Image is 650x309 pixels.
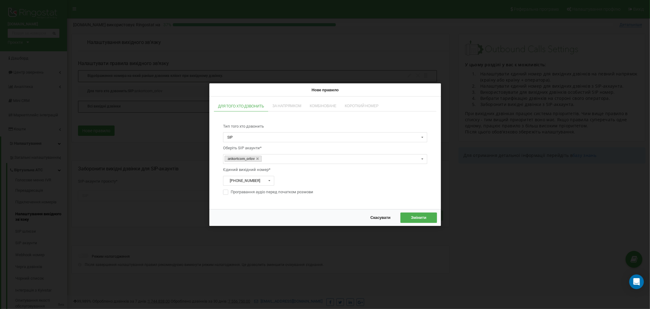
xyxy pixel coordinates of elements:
[225,155,261,162] a: ankortcom_orlov
[311,87,339,92] span: Нове правило
[400,213,437,223] button: Змінити
[345,104,378,108] span: Короткий номер
[227,179,260,183] div: [PHONE_NUMBER]
[223,146,262,150] span: Оберіть SIP акаунти*
[223,124,264,129] span: Тип того хто дзвонить
[364,213,396,223] button: Скасувати
[272,104,301,108] span: За напрямком
[218,104,264,108] span: Для того хто дзвонить
[370,215,390,220] span: Скасувати
[411,215,426,220] span: Змінити
[223,167,271,172] span: Єдиний вихідний номер*
[227,136,233,139] div: SIP
[231,189,313,195] span: Програвання аудіо перед початком розмови
[629,274,644,289] div: Open Intercom Messenger
[310,104,336,108] span: Комбіноване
